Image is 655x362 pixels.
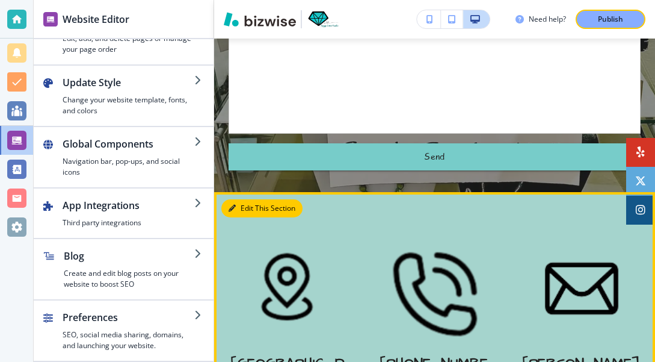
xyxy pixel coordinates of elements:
h4: Third party integrations [63,217,194,228]
img: editor icon [43,12,58,27]
h2: Website Editor [63,12,129,27]
a: Social media link to twitter account [626,167,655,196]
h2: App Integrations [63,198,194,213]
img: <p class="ql-align-center"><strong style="color: var(--color_8);">(612) 209-1796</strong></p> [375,228,493,349]
button: BlogCreate and edit blog posts on your website to boost SEO [34,239,214,299]
h4: Change your website template, fonts, and colors [63,95,194,116]
h2: Preferences [63,310,194,325]
img: Bizwise Logo [224,12,296,27]
h4: Navigation bar, pop-ups, and social icons [63,156,194,178]
p: Publish [598,14,623,25]
a: Social media link to yelp account [626,138,655,167]
h4: Create and edit blog posts on your website to boost SEO [64,268,194,290]
h2: Blog [64,249,194,263]
button: Global ComponentsNavigation bar, pop-ups, and social icons [34,127,214,187]
img: <p class="ql-align-center"><a href="mailto:sandy@jazzygemsstudio.com" target="_blank" rel="noopen... [523,228,641,349]
button: Publish [576,10,645,29]
button: PreferencesSEO, social media sharing, domains, and launching your website. [34,301,214,361]
h3: Need help? [529,14,566,25]
h2: Update Style [63,75,194,90]
h4: Edit, add, and delete pages or manage your page order [63,33,194,55]
button: Send [229,143,641,170]
img: Your Logo [307,10,339,28]
a: Social media link to instagram account [626,196,655,225]
img: <p class="ql-align-center">Atlanta</p> [229,228,346,349]
button: Update StyleChange your website template, fonts, and colors [34,66,214,126]
h2: Global Components [63,137,194,151]
h4: SEO, social media sharing, domains, and launching your website. [63,329,194,351]
button: App IntegrationsThird party integrations [34,189,214,238]
button: Edit This Section [221,199,303,217]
